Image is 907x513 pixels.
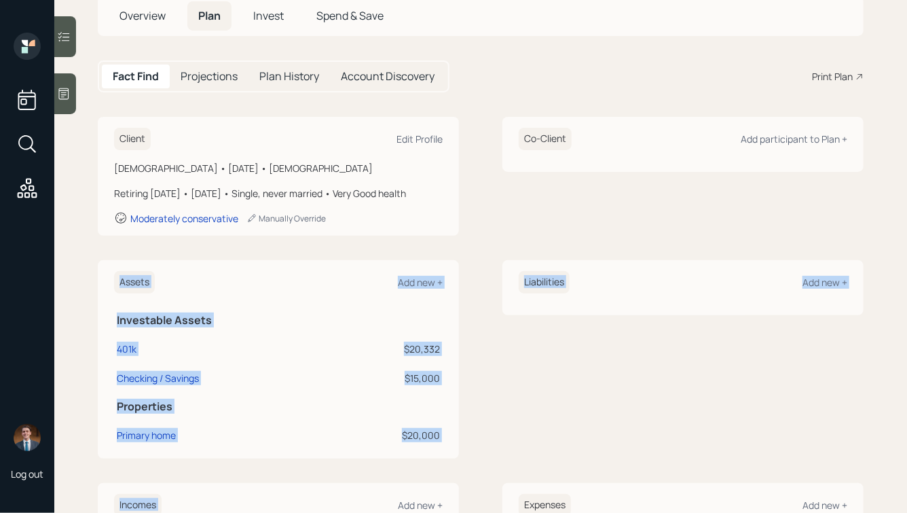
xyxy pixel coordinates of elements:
div: 401k [117,342,136,356]
h6: Co-Client [519,128,572,150]
div: Print Plan [812,69,853,84]
div: Log out [11,467,43,480]
span: Plan [198,8,221,23]
div: Edit Profile [396,132,443,145]
div: $20,332 [337,342,441,356]
h5: Plan History [259,70,319,83]
h5: Properties [117,400,440,413]
div: Add new + [802,276,847,289]
div: [DEMOGRAPHIC_DATA] • [DATE] • [DEMOGRAPHIC_DATA] [114,161,443,175]
h6: Client [114,128,151,150]
div: Add participant to Plan + [741,132,847,145]
div: Add new + [398,499,443,512]
div: Moderately conservative [130,212,238,225]
div: $15,000 [337,371,441,385]
span: Overview [119,8,166,23]
div: Add new + [398,276,443,289]
img: hunter_neumayer.jpg [14,424,41,451]
div: $20,000 [337,428,441,442]
div: Manually Override [246,213,326,224]
div: Primary home [117,428,176,442]
span: Spend & Save [316,8,384,23]
h6: Liabilities [519,271,570,294]
h5: Account Discovery [341,70,434,83]
h5: Projections [181,70,238,83]
h5: Investable Assets [117,314,440,327]
span: Invest [253,8,284,23]
div: Retiring [DATE] • [DATE] • Single, never married • Very Good health [114,186,443,200]
h5: Fact Find [113,70,159,83]
h6: Assets [114,271,155,294]
div: Add new + [802,499,847,512]
div: Checking / Savings [117,371,199,385]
